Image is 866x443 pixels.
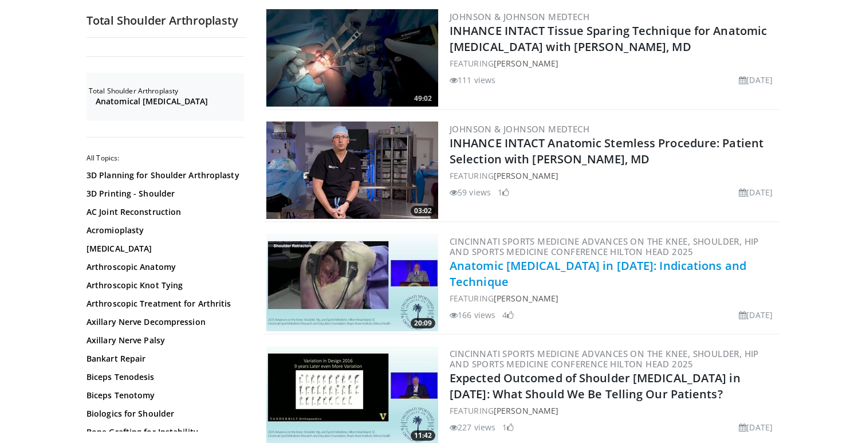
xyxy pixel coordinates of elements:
[450,258,746,289] a: Anatomic [MEDICAL_DATA] in [DATE]: Indications and Technique
[450,57,777,69] div: FEATURING
[739,421,773,433] li: [DATE]
[450,348,759,370] a: Cincinnati Sports Medicine Advances on the Knee, Shoulder, Hip and Sports Medicine Conference Hil...
[86,225,241,236] a: Acromioplasty
[739,74,773,86] li: [DATE]
[739,309,773,321] li: [DATE]
[266,234,438,331] a: 20:09
[494,293,558,304] a: [PERSON_NAME]
[502,309,514,321] li: 4
[450,23,767,54] a: INHANCE INTACT Tissue Sparing Technique for Anatomic [MEDICAL_DATA] with [PERSON_NAME], MD
[502,421,514,433] li: 1
[89,87,244,96] h2: Total Shoulder Arthroplasty
[86,390,241,401] a: Biceps Tenotomy
[86,170,241,181] a: 3D Planning for Shoulder Arthroplasty
[450,123,589,135] a: Johnson & Johnson MedTech
[86,316,241,328] a: Axillary Nerve Decompression
[450,405,777,417] div: FEATURING
[739,186,773,198] li: [DATE]
[86,261,241,273] a: Arthroscopic Anatomy
[96,96,241,107] a: Anatomical [MEDICAL_DATA]
[498,186,509,198] li: 1
[266,234,438,331] img: c378f7be-860e-4c10-8c6a-76808544c5ac.300x170_q85_crop-smart_upscale.jpg
[411,206,435,216] span: 03:02
[266,121,438,219] a: 03:02
[86,280,241,291] a: Arthroscopic Knot Tying
[86,353,241,364] a: Bankart Repair
[411,430,435,441] span: 11:42
[450,186,491,198] li: 59 views
[266,121,438,219] img: 8c9576da-f4c2-4ad1-9140-eee6262daa56.png.300x170_q85_crop-smart_upscale.png
[450,74,495,86] li: 111 views
[266,9,438,107] img: be772085-eebf-4ea1-ae5e-6ff3058a57ae.300x170_q85_crop-smart_upscale.jpg
[266,9,438,107] a: 49:02
[86,13,247,28] h2: Total Shoulder Arthroplasty
[450,170,777,182] div: FEATURING
[450,236,759,257] a: Cincinnati Sports Medicine Advances on the Knee, Shoulder, Hip and Sports Medicine Conference Hil...
[450,421,495,433] li: 227 views
[450,135,763,167] a: INHANCE INTACT Anatomic Stemless Procedure: Patient Selection with [PERSON_NAME], MD
[450,292,777,304] div: FEATURING
[450,11,589,22] a: Johnson & Johnson MedTech
[411,318,435,328] span: 20:09
[86,371,241,383] a: Biceps Tenodesis
[86,154,244,163] h2: All Topics:
[494,405,558,416] a: [PERSON_NAME]
[86,206,241,218] a: AC Joint Reconstruction
[86,335,241,346] a: Axillary Nerve Palsy
[494,58,558,69] a: [PERSON_NAME]
[494,170,558,181] a: [PERSON_NAME]
[86,298,241,309] a: Arthroscopic Treatment for Arthritis
[86,426,241,438] a: Bone Grafting for Instability
[86,188,241,199] a: 3D Printing - Shoulder
[86,243,241,254] a: [MEDICAL_DATA]
[450,309,495,321] li: 166 views
[450,370,741,402] a: Expected Outcomed of Shoulder [MEDICAL_DATA] in [DATE]: What Should We Be Telling Our Patients?
[411,93,435,104] span: 49:02
[86,408,241,420] a: Biologics for Shoulder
